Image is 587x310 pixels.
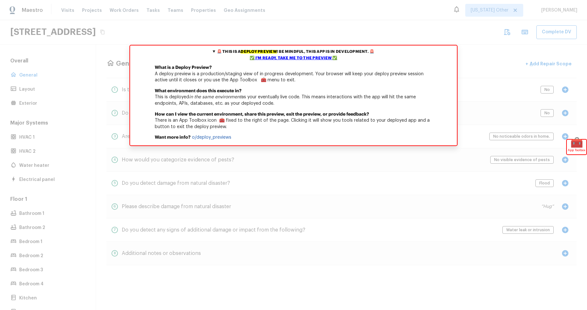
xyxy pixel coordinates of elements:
[189,95,241,99] em: in the same environment
[19,281,83,287] p: Bedroom 4
[19,267,83,273] p: Bedroom 3
[112,227,118,233] div: 7
[9,119,87,128] h5: Major Systems
[112,86,118,93] div: 1
[168,7,183,13] span: Teams
[19,134,83,141] p: HVAC 1
[19,72,83,78] p: General
[155,135,191,140] b: Want more info?
[130,65,457,88] p: A deploy preview is a production/staging view of in progress development. Your browser will keep ...
[537,180,552,186] span: Flood
[191,7,216,13] span: Properties
[130,111,457,135] p: There is an App Toolbox icon 🧰 fixed to the right of the page. Clicking it will show you tools re...
[19,100,83,107] p: Exterior
[9,196,87,204] h5: Floor 1
[110,7,139,13] span: Work Orders
[19,148,83,155] p: HVAC 2
[19,86,83,93] p: Layout
[116,60,141,68] h4: General
[122,110,260,117] h5: Do you need to provide access instructions to the home?
[122,133,213,140] h5: Are there odors present in the home?
[112,157,118,163] div: 4
[22,7,43,13] span: Maestro
[19,253,83,259] p: Bedroom 2
[567,140,586,146] span: 🧰
[112,110,118,116] div: 2
[122,180,230,187] h5: Do you detect damage from natural disaster?
[155,112,369,117] b: How can I view the current environment, share this preview, exit the preview, or provide feedback?
[19,176,83,183] p: Electrical panel
[122,203,231,210] h5: Please describe damage from natural disaster
[19,239,83,245] p: Bedroom 1
[536,25,577,39] button: Complete DV
[520,57,577,70] button: +Add Repair Scope
[224,7,265,13] span: Geo Assignments
[10,26,96,38] h2: [STREET_ADDRESS]
[122,86,207,93] h5: Is this home in a gated community?
[9,57,87,66] h5: Overall
[98,28,107,36] button: Copy Address
[61,7,74,13] span: Visits
[112,203,118,210] div: 6
[567,140,586,154] div: 🧰App Toolbox
[19,295,83,301] p: Kitchen
[19,224,83,231] p: Bathroom 2
[19,210,83,217] p: Bathroom 1
[146,8,160,12] span: Tasks
[155,89,242,93] b: What environment does this execute in?
[122,156,234,163] h5: How would you categorize evidence of pests?
[504,227,552,233] span: Water leak or intrusion
[192,135,231,140] a: o/deploy_previews
[542,110,552,116] span: No
[130,88,457,111] p: This is deployed as your eventually live code. This means interactions with the app will hit the ...
[130,45,457,65] summary: 🚨 This is adeploy preview! Be mindful, this app is in development. 🚨✅ I'm ready, take me to the p...
[155,65,212,70] b: What is a Deploy Preview?
[541,203,554,210] p: “ Hug “
[492,157,552,163] span: No visible evidence of pests
[539,7,577,13] span: [PERSON_NAME]
[528,61,572,67] p: Add Repair Scope
[112,180,118,186] div: 5
[132,55,455,61] div: ✅ I'm ready, take me to the preview ✅
[241,50,277,53] mark: deploy preview
[82,7,102,13] span: Projects
[491,133,552,140] span: No noticeable odors in home.
[112,133,118,140] div: 3
[542,86,552,93] span: No
[122,226,305,233] h5: Do you detect any signs of additional damage or impact from the following?
[568,147,585,153] span: App Toolbox
[19,162,83,169] p: Water heater
[122,250,201,257] h5: Additional notes or observations
[112,250,118,257] div: 8
[471,7,508,13] span: [US_STATE] Other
